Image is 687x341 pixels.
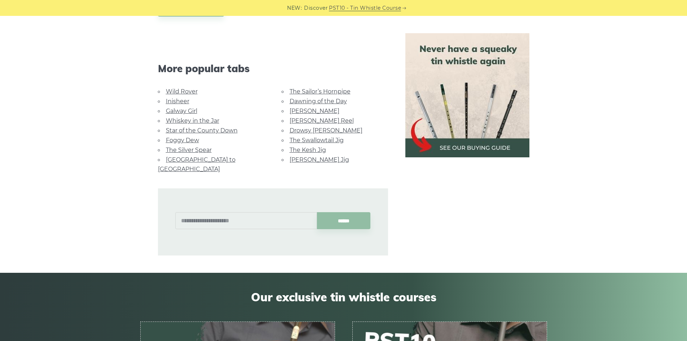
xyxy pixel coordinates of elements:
a: [GEOGRAPHIC_DATA] to [GEOGRAPHIC_DATA] [158,156,235,172]
a: Galway Girl [166,108,197,114]
a: Drowsy [PERSON_NAME] [290,127,362,134]
a: The Kesh Jig [290,147,326,153]
a: [PERSON_NAME] [290,108,339,114]
a: Star of the County Down [166,127,238,134]
a: Wild Rover [166,88,198,95]
a: Inisheer [166,98,189,105]
a: The Silver Spear [166,147,212,153]
a: Whiskey in the Jar [166,117,219,124]
a: The Swallowtail Jig [290,137,344,144]
span: Discover [304,4,328,12]
span: NEW: [287,4,302,12]
a: [PERSON_NAME] Reel [290,117,354,124]
span: Our exclusive tin whistle courses [140,290,547,304]
a: Dawning of the Day [290,98,347,105]
a: PST10 - Tin Whistle Course [329,4,401,12]
a: [PERSON_NAME] Jig [290,156,349,163]
a: The Sailor’s Hornpipe [290,88,351,95]
span: More popular tabs [158,62,388,75]
a: Foggy Dew [166,137,199,144]
img: tin whistle buying guide [405,33,529,157]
